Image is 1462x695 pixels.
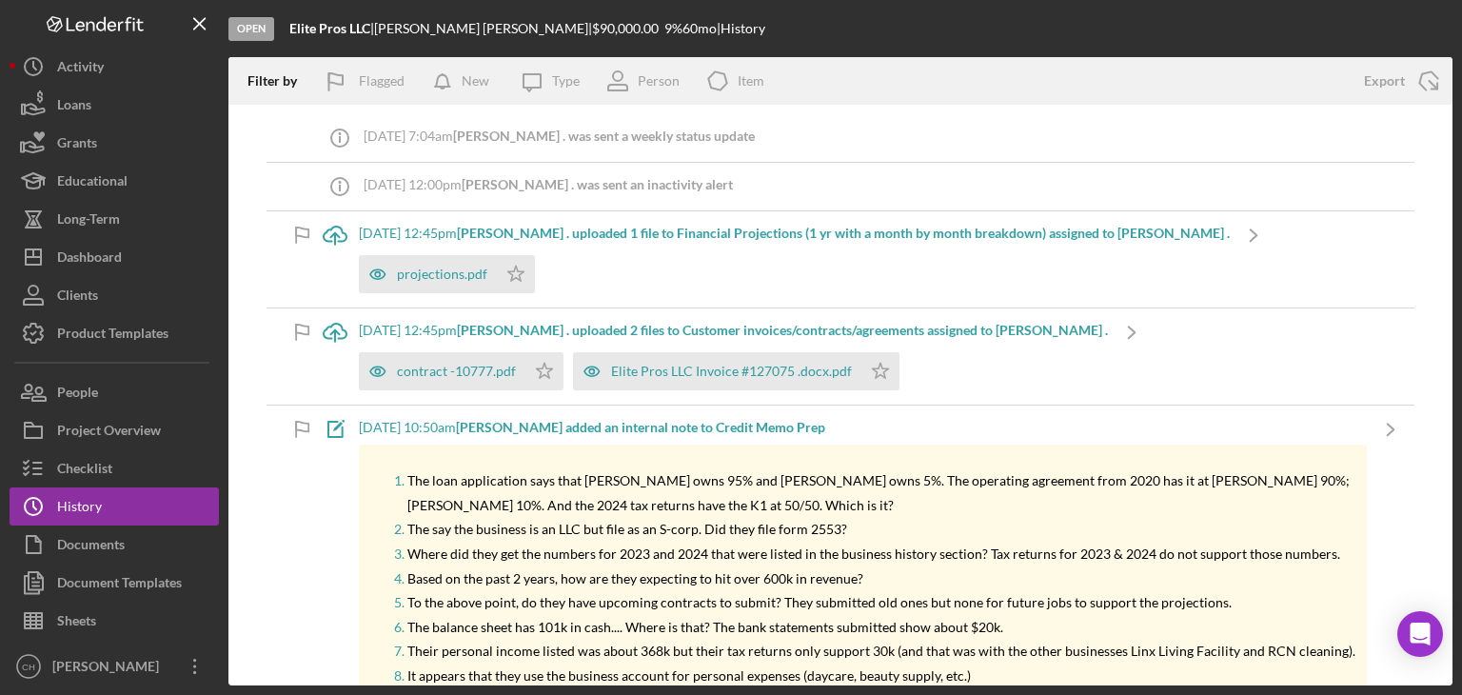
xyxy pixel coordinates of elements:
button: CH[PERSON_NAME] [10,647,219,685]
button: People [10,373,219,411]
div: Documents [57,526,125,568]
div: [DATE] 10:50am [359,420,1367,435]
div: Open Intercom Messenger [1397,611,1443,657]
div: [DATE] 12:45pm [359,226,1230,241]
div: | [289,21,374,36]
b: [PERSON_NAME] . uploaded 2 files to Customer invoices/contracts/agreements assigned to [PERSON_NA... [457,322,1108,338]
div: 9 % [664,21,682,36]
text: CH [22,662,35,672]
button: New [424,62,508,100]
b: [PERSON_NAME] . was sent a weekly status update [453,128,755,144]
div: contract -10777.pdf [397,364,516,379]
span: Where did they get the numbers for 2023 and 2024 that were listed in the business history section... [407,546,1340,562]
button: Documents [10,526,219,564]
div: History [57,487,102,530]
b: [PERSON_NAME] added an internal note to Credit Memo Prep [456,419,825,435]
div: People [57,373,98,416]
div: Product Templates [57,314,168,357]
span: To the above point, do they have upcoming contracts to submit? They submitted old ones but none f... [407,594,1232,610]
span: The say the business is an LLC but file as an S-corp. Did they file form 2553? [407,521,847,537]
button: Grants [10,124,219,162]
button: Product Templates [10,314,219,352]
div: Grants [57,124,97,167]
div: Activity [57,48,104,90]
button: Export [1345,62,1452,100]
button: projections.pdf [359,255,535,293]
div: [DATE] 7:04am [364,129,755,144]
div: Clients [57,276,98,319]
div: Sheets [57,602,96,645]
a: [DATE] 12:45pm[PERSON_NAME] . uploaded 2 files to Customer invoices/contracts/agreements assigned... [311,308,1156,405]
button: Elite Pros LLC Invoice #127075 .docx.pdf [573,352,899,390]
b: Elite Pros LLC [289,20,370,36]
div: projections.pdf [397,267,487,282]
div: | History [717,21,765,36]
div: Project Overview [57,411,161,454]
div: Flagged [359,62,405,100]
button: Sheets [10,602,219,640]
button: contract -10777.pdf [359,352,563,390]
span: Based on the past 2 years, how are they expecting to hit over 600k in revenue? [407,570,863,586]
button: Dashboard [10,238,219,276]
div: Checklist [57,449,112,492]
b: [PERSON_NAME] . was sent an inactivity alert [462,176,733,192]
span: It appears that they use the business account for personal expenses (daycare, beauty supply, etc.) [407,667,971,684]
div: [PERSON_NAME] [PERSON_NAME] | [374,21,592,36]
div: Document Templates [57,564,182,606]
button: Project Overview [10,411,219,449]
div: 60 mo [682,21,717,36]
div: [DATE] 12:45pm [359,323,1108,338]
div: Long-Term [57,200,120,243]
div: Educational [57,162,128,205]
button: Checklist [10,449,219,487]
div: Dashboard [57,238,122,281]
div: Type [552,73,580,89]
div: [DATE] 12:00pm [364,177,733,192]
div: $90,000.00 [592,21,664,36]
div: Elite Pros LLC Invoice #127075 .docx.pdf [611,364,852,379]
span: Their personal income listed was about 368k but their tax returns only support 30k (and that was ... [407,643,1355,659]
div: Item [738,73,764,89]
span: The loan application says that [PERSON_NAME] owns 95% and [PERSON_NAME] owns 5%. The operating ag... [407,472,1350,513]
div: Person [638,73,680,89]
button: Clients [10,276,219,314]
button: Long-Term [10,200,219,238]
button: Educational [10,162,219,200]
div: Filter by [247,73,311,89]
div: Open [228,17,274,41]
button: Document Templates [10,564,219,602]
span: The balance sheet has 101k in cash.... Where is that? The bank statements submitted show about $20k. [407,619,1003,635]
div: [PERSON_NAME] [48,647,171,690]
button: Flagged [311,62,424,100]
button: Loans [10,86,219,124]
div: Loans [57,86,91,129]
div: Export [1364,62,1405,100]
button: History [10,487,219,526]
button: Activity [10,48,219,86]
a: [DATE] 12:45pm[PERSON_NAME] . uploaded 1 file to Financial Projections (1 yr with a month by mont... [311,211,1277,308]
div: New [462,62,489,100]
b: [PERSON_NAME] . uploaded 1 file to Financial Projections (1 yr with a month by month breakdown) a... [457,225,1230,241]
